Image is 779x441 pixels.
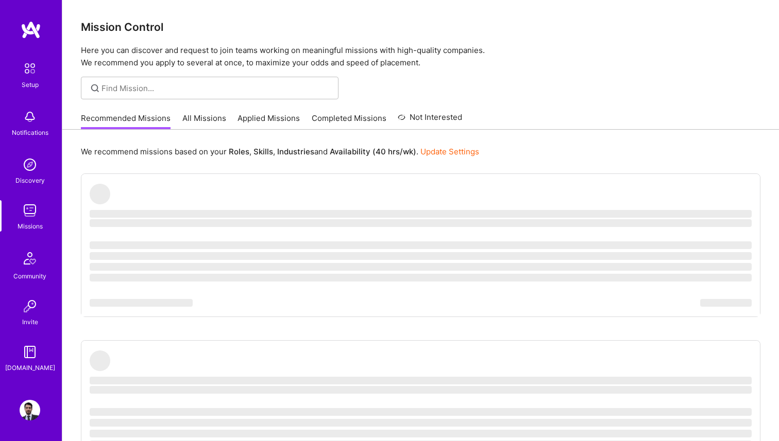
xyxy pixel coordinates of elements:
[22,316,38,327] div: Invite
[81,113,171,130] a: Recommended Missions
[312,113,386,130] a: Completed Missions
[81,21,760,33] h3: Mission Control
[20,296,40,316] img: Invite
[330,147,416,156] b: Availability (40 hrs/wk)
[20,400,40,420] img: User Avatar
[89,82,101,94] i: icon SearchGrey
[21,21,41,39] img: logo
[420,147,479,156] a: Update Settings
[253,147,273,156] b: Skills
[18,246,42,271] img: Community
[17,400,43,420] a: User Avatar
[81,146,479,157] p: We recommend missions based on your , , and .
[5,362,55,373] div: [DOMAIN_NAME]
[81,44,760,69] p: Here you can discover and request to join teams working on meaningful missions with high-quality ...
[20,342,40,362] img: guide book
[15,175,45,186] div: Discovery
[22,79,39,90] div: Setup
[12,127,48,138] div: Notifications
[101,83,331,94] input: Find Mission...
[20,107,40,127] img: bell
[238,113,300,130] a: Applied Missions
[18,221,43,232] div: Missions
[398,111,462,130] a: Not Interested
[182,113,226,130] a: All Missions
[229,147,249,156] b: Roles
[20,200,40,221] img: teamwork
[277,147,314,156] b: Industries
[19,58,41,79] img: setup
[20,154,40,175] img: discovery
[13,271,46,281] div: Community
